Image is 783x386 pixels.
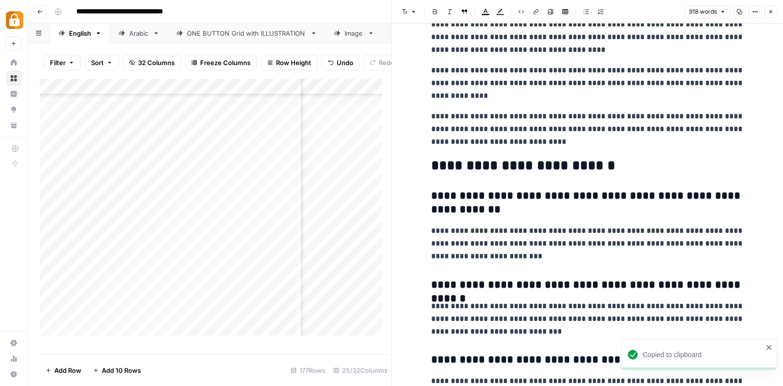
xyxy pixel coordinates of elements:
button: Help + Support [6,366,22,382]
button: close [766,343,773,351]
a: ONE BUTTON Grid with ILLUSTRATION [168,23,325,43]
span: Sort [91,58,104,68]
span: Redo [379,58,394,68]
a: Browse [6,70,22,86]
button: Add 10 Rows [87,363,147,378]
span: Filter [50,58,66,68]
a: Your Data [6,117,22,133]
span: Undo [337,58,353,68]
a: Insights [6,86,22,102]
div: 177 Rows [287,363,329,378]
a: Arabic [110,23,168,43]
button: Undo [322,55,360,70]
div: 25/32 Columns [329,363,391,378]
div: ONE BUTTON Grid with ILLUSTRATION [187,28,306,38]
button: Sort [85,55,119,70]
img: Adzz Logo [6,11,23,29]
div: Copied to clipboard [643,350,763,360]
div: Image [345,28,364,38]
button: Filter [44,55,81,70]
a: English [50,23,110,43]
a: Home [6,55,22,70]
span: Add 10 Rows [102,365,141,375]
span: Row Height [276,58,311,68]
button: Redo [364,55,401,70]
span: 32 Columns [138,58,175,68]
span: Freeze Columns [200,58,251,68]
button: 32 Columns [123,55,181,70]
button: Freeze Columns [185,55,257,70]
button: Workspace: Adzz [6,8,22,32]
span: 918 words [689,7,717,16]
a: Image [325,23,383,43]
a: Usage [6,351,22,366]
a: Opportunities [6,102,22,117]
button: Row Height [261,55,318,70]
span: Add Row [54,365,81,375]
button: 918 words [685,5,730,18]
div: Arabic [129,28,149,38]
a: Settings [6,335,22,351]
button: Add Row [40,363,87,378]
div: English [69,28,91,38]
